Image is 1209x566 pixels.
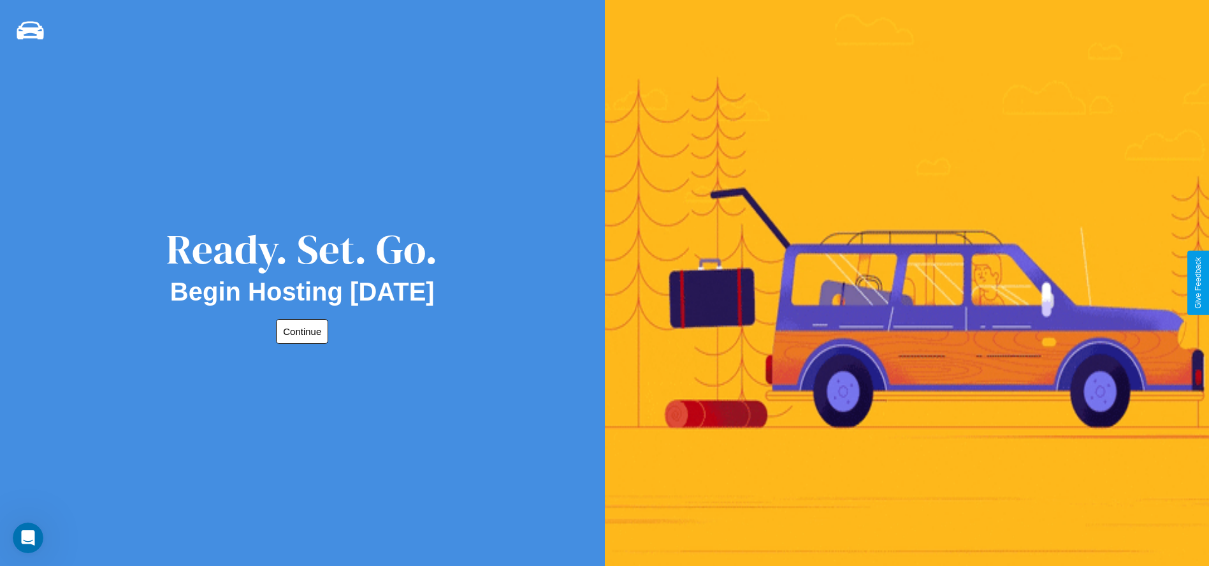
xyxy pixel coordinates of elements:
[170,278,435,306] h2: Begin Hosting [DATE]
[276,319,328,344] button: Continue
[1194,257,1203,309] div: Give Feedback
[13,523,43,553] iframe: Intercom live chat
[166,221,438,278] div: Ready. Set. Go.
